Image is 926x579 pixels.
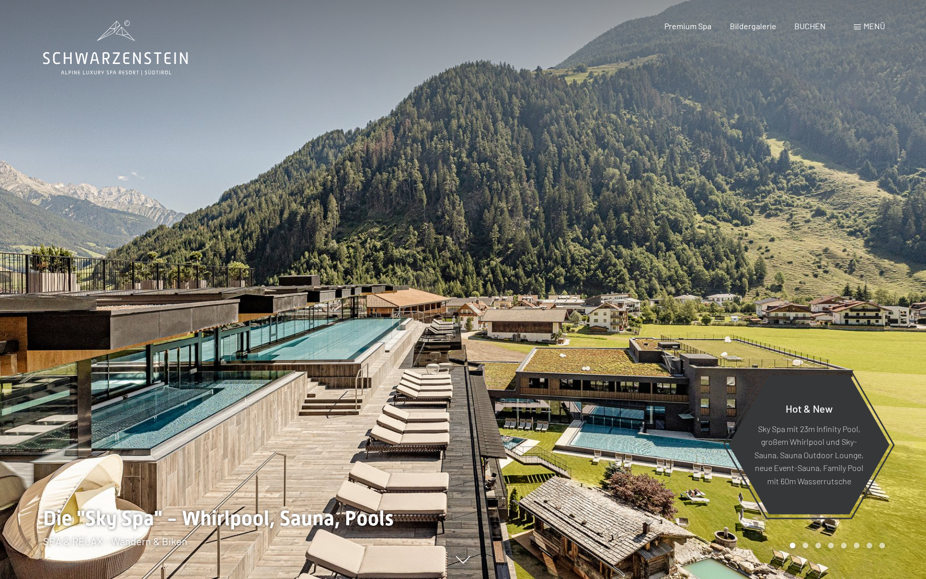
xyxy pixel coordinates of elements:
a: Bildergalerie [730,21,776,31]
div: Carousel Page 2 [803,543,808,548]
div: Carousel Pagination [786,543,885,548]
div: Carousel Page 7 [867,543,872,548]
div: Carousel Page 5 [841,543,847,548]
div: Carousel Page 6 [854,543,859,548]
div: Carousel Page 4 [828,543,834,548]
span: Hot & New [786,402,833,414]
div: Carousel Page 8 [879,543,885,548]
a: BUCHEN [794,21,826,31]
span: Menü [864,21,885,31]
a: Hot & New Sky Spa mit 23m Infinity Pool, großem Whirlpool und Sky-Sauna, Sauna Outdoor Lounge, ne... [728,374,890,515]
div: Carousel Page 1 (Current Slide) [790,543,795,548]
div: Carousel Page 3 [815,543,821,548]
a: Premium Spa [664,21,711,31]
p: Sky Spa mit 23m Infinity Pool, großem Whirlpool und Sky-Sauna, Sauna Outdoor Lounge, neue Event-S... [753,422,865,487]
